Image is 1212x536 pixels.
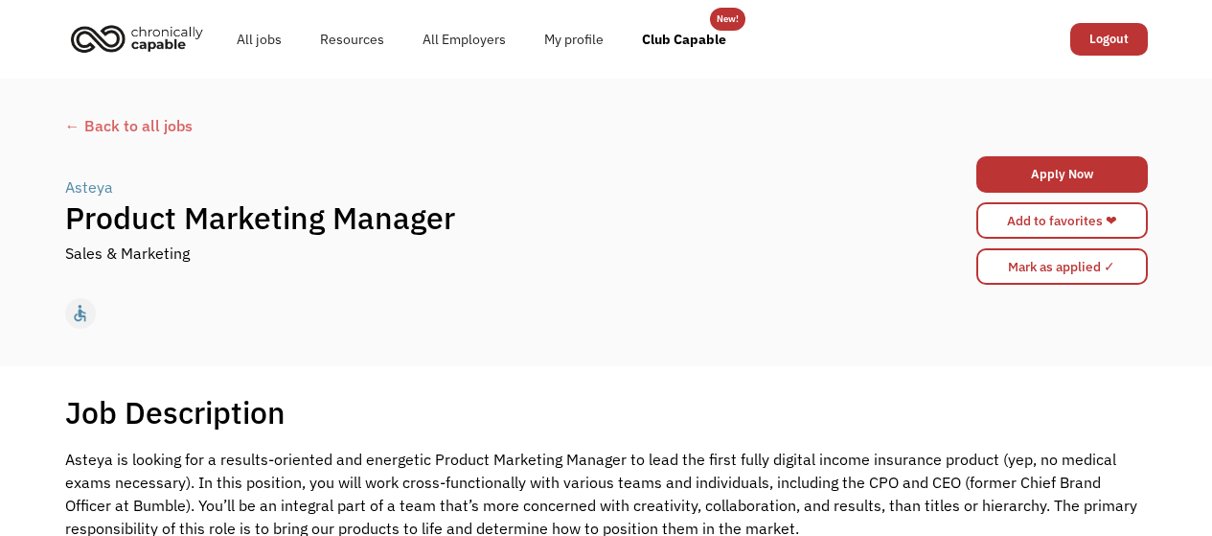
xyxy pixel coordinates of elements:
h1: Job Description [65,393,286,431]
a: home [65,17,217,59]
a: My profile [525,9,623,70]
h1: Product Marketing Manager [65,198,878,237]
div: New! [717,8,739,31]
a: Club Capable [623,9,745,70]
div: Sales & Marketing [65,242,190,265]
div: accessible [70,299,90,328]
a: All Employers [403,9,525,70]
div: Asteya [65,175,113,198]
a: Asteya [65,175,118,198]
form: Mark as applied form [976,244,1148,290]
a: Logout [1070,23,1148,56]
a: All jobs [217,9,301,70]
a: Resources [301,9,403,70]
a: ← Back to all jobs [65,114,1148,137]
a: Add to favorites ❤ [976,202,1148,239]
img: Chronically Capable logo [65,17,209,59]
input: Mark as applied ✓ [976,248,1148,285]
a: Apply Now [976,156,1148,193]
